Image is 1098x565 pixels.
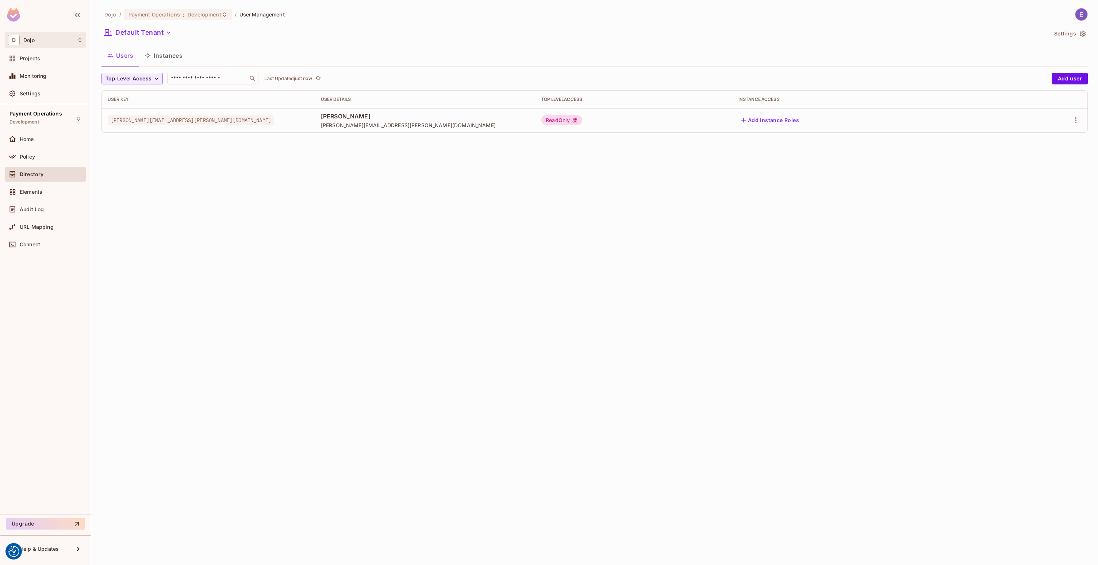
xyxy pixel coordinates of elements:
span: Projects [20,56,40,61]
span: Policy [20,154,35,160]
span: Development [188,11,221,18]
span: User Management [239,11,285,18]
button: Consent Preferences [8,546,19,557]
button: Users [101,46,139,65]
button: Instances [139,46,188,65]
img: Revisit consent button [8,546,19,557]
button: Top Level Access [101,73,163,84]
li: / [235,11,237,18]
div: User Details [321,96,530,102]
button: Settings [1051,28,1088,39]
span: [PERSON_NAME] [321,112,530,120]
span: [PERSON_NAME][EMAIL_ADDRESS][PERSON_NAME][DOMAIN_NAME] [108,115,274,125]
span: Help & Updates [20,546,59,552]
span: D [8,35,20,45]
span: Connect [20,242,40,247]
span: Development [9,119,39,125]
span: [PERSON_NAME][EMAIL_ADDRESS][PERSON_NAME][DOMAIN_NAME] [321,122,530,129]
li: / [119,11,121,18]
button: Default Tenant [101,27,174,38]
div: ReadOnly [541,115,582,125]
span: Elements [20,189,42,195]
span: Directory [20,171,43,177]
div: Instance Access [738,96,998,102]
div: User Key [108,96,309,102]
span: : [183,12,185,18]
button: refresh [314,74,322,83]
span: Click to refresh data [312,74,322,83]
span: URL Mapping [20,224,54,230]
img: Ell Sullivan [1075,8,1087,20]
span: Workspace: Dojo [23,37,35,43]
span: Settings [20,91,41,96]
img: SReyMgAAAABJRU5ErkJggg== [7,8,20,22]
span: Audit Log [20,206,44,212]
span: Home [20,136,34,142]
span: refresh [315,75,321,82]
button: Add user [1052,73,1088,84]
span: Payment Operations [9,111,62,117]
span: the active workspace [104,11,116,18]
span: Top Level Access [105,74,151,83]
button: Upgrade [6,518,85,530]
button: Add Instance Roles [738,114,802,126]
span: Payment Operations [128,11,180,18]
div: Top Level Access [541,96,727,102]
span: Monitoring [20,73,47,79]
p: Last Updated just now [264,76,312,81]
